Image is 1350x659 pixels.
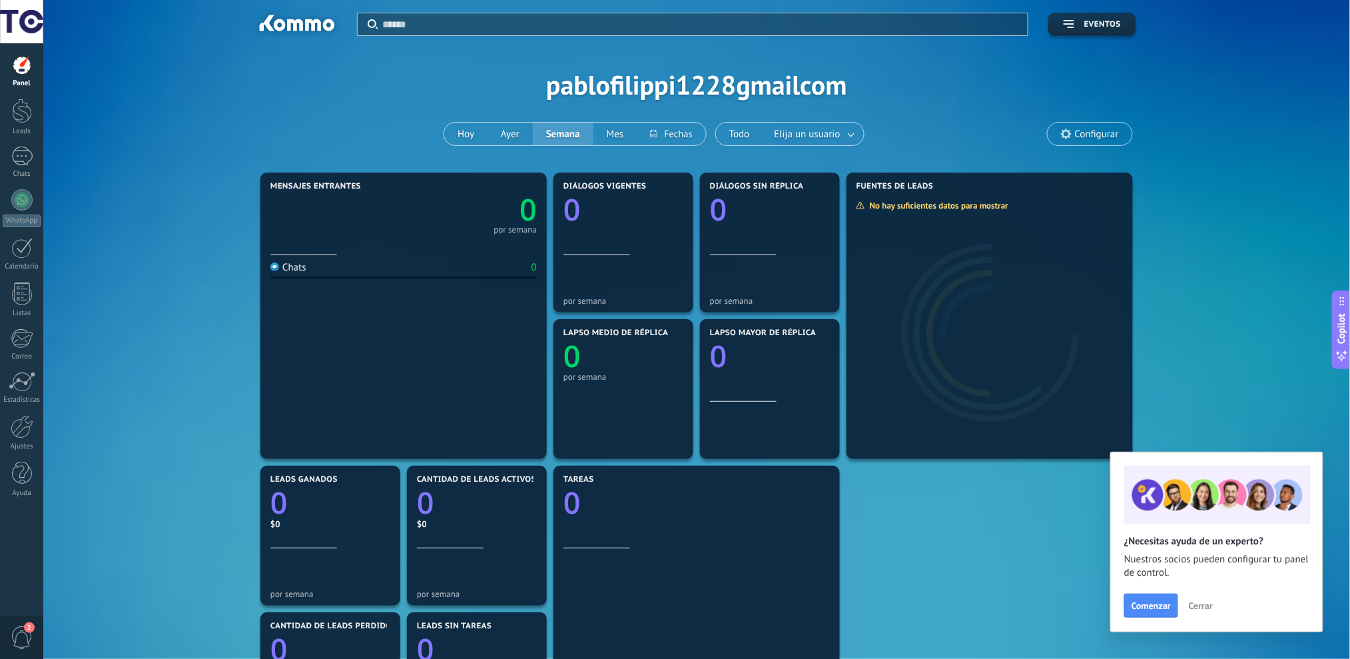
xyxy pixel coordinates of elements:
text: 0 [710,336,727,377]
div: Ayuda [3,489,41,498]
span: Leads sin tareas [417,622,492,631]
span: Elija un usuario [772,125,843,143]
button: Fechas [637,123,705,145]
span: Tareas [563,475,594,484]
img: Chats [270,263,279,271]
span: Lapso mayor de réplica [710,329,816,338]
a: 0 [417,483,537,524]
text: 0 [563,190,581,231]
div: Ajustes [3,442,41,451]
span: Fuentes de leads [856,182,934,191]
div: Chats [3,170,41,179]
button: Hoy [444,123,488,145]
div: Estadísticas [3,396,41,404]
button: Cerrar [1183,596,1219,616]
button: Elija un usuario [763,123,864,145]
div: Correo [3,352,41,361]
a: 0 [404,190,537,231]
div: WhatsApp [3,215,41,227]
div: No hay suficientes datos para mostrar [856,200,1018,211]
span: Cerrar [1189,601,1213,610]
span: Diálogos sin réplica [710,182,804,191]
button: Eventos [1048,13,1136,36]
div: por semana [710,296,830,306]
button: Semana [533,123,593,145]
button: Todo [716,123,763,145]
span: Nuestros socios pueden configurar tu panel de control. [1124,553,1309,580]
div: Chats [270,261,306,274]
text: 0 [563,336,581,377]
text: 0 [563,483,581,524]
span: Cantidad de leads perdidos [270,622,397,631]
span: Eventos [1084,20,1121,29]
div: Listas [3,309,41,318]
span: Copilot [1335,313,1349,344]
div: $0 [270,518,390,530]
span: Comenzar [1132,601,1171,610]
h2: ¿Necesitas ayuda de un experto? [1124,535,1309,548]
span: Configurar [1075,129,1119,140]
span: 2 [24,622,35,633]
div: por semana [563,372,683,382]
text: 0 [519,190,537,231]
button: Ayer [488,123,533,145]
div: por semana [270,589,390,599]
div: $0 [417,518,537,530]
text: 0 [417,483,434,524]
span: Cantidad de leads activos [417,475,536,484]
text: 0 [270,483,288,524]
div: por semana [563,296,683,306]
span: Leads ganados [270,475,338,484]
div: Panel [3,79,41,88]
div: Leads [3,127,41,136]
a: 0 [270,483,390,524]
span: Mensajes entrantes [270,182,361,191]
a: 0 [563,483,830,524]
div: por semana [494,227,537,233]
button: Comenzar [1124,594,1178,618]
div: 0 [531,261,537,274]
text: 0 [710,190,727,231]
div: Calendario [3,263,41,271]
button: Mes [593,123,637,145]
span: Lapso medio de réplica [563,329,669,338]
div: por semana [417,589,537,599]
span: Diálogos vigentes [563,182,647,191]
